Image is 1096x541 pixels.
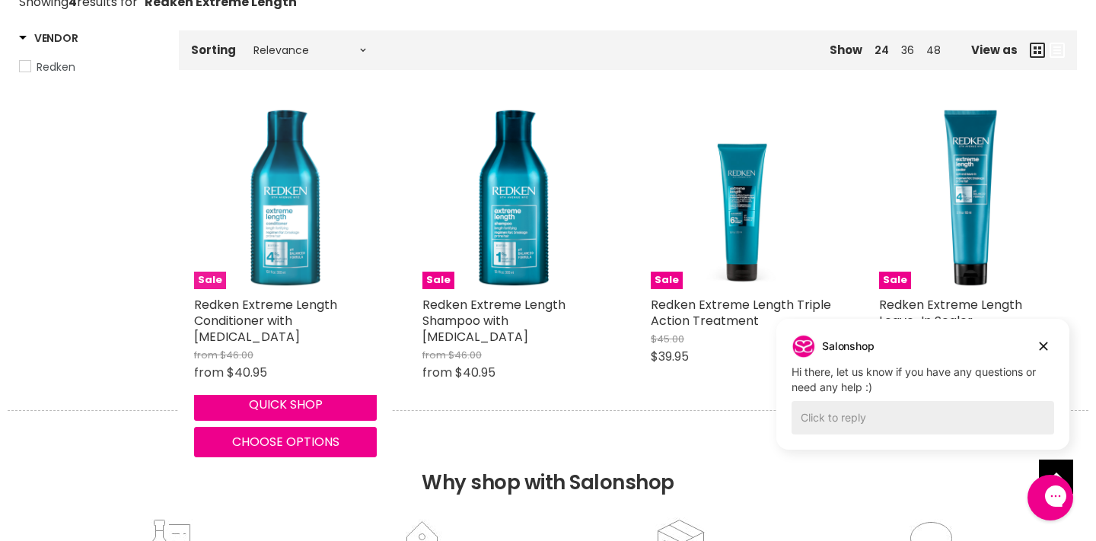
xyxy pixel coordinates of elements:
h2: Why shop with Salonshop [8,410,1088,517]
span: $40.95 [455,364,495,381]
span: $45.00 [651,332,684,346]
a: Redken Extreme Length Leave-In SealerSale [879,107,1062,289]
span: Show [830,42,862,58]
iframe: Gorgias live chat campaigns [765,317,1081,473]
span: View as [971,43,1018,56]
span: Sale [879,272,911,289]
span: $46.00 [220,348,253,362]
iframe: Gorgias live chat messenger [1020,469,1081,526]
a: Redken [19,59,160,75]
a: Redken Extreme Length Shampoo with BiotinSale [422,107,605,289]
span: from [194,364,224,381]
a: 24 [875,43,889,58]
a: Redken Extreme Length Leave-In Sealer [879,296,1022,329]
span: $46.00 [448,348,482,362]
span: Choose options [232,433,339,450]
span: Redken [37,59,75,75]
label: Sorting [191,43,236,56]
span: from [422,348,446,362]
span: from [422,364,452,381]
button: Choose options [194,427,377,457]
img: Redken Extreme Length Conditioner with Biotin [194,107,377,289]
button: Quick shop [194,390,377,420]
span: Sale [651,272,683,289]
img: Redken Extreme Length Shampoo with Biotin [422,107,605,289]
a: Redken Extreme Length Shampoo with [MEDICAL_DATA] [422,296,566,345]
span: $40.95 [227,364,267,381]
span: $39.95 [651,348,689,365]
a: Redken Extreme Length Triple Action TreatmentSale [651,107,833,289]
span: Sale [422,272,454,289]
img: Redken Extreme Length Leave-In Sealer [879,107,1062,289]
img: Redken Extreme Length Triple Action Treatment [651,107,833,289]
h3: Vendor [19,30,78,46]
span: Sale [194,272,226,289]
a: 48 [926,43,941,58]
a: 36 [901,43,914,58]
a: Redken Extreme Length Conditioner with BiotinSale [194,107,377,289]
span: from [194,348,218,362]
a: Redken Extreme Length Conditioner with [MEDICAL_DATA] [194,296,337,345]
a: Redken Extreme Length Triple Action Treatment [651,296,831,329]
